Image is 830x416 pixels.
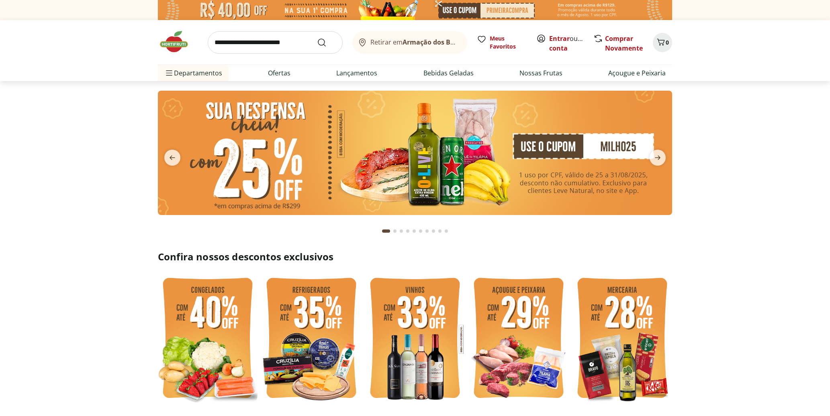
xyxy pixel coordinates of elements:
[262,273,361,406] img: refrigerados
[666,39,669,46] span: 0
[158,250,672,263] h2: Confira nossos descontos exclusivos
[477,34,527,51] a: Meus Favoritos
[158,150,187,166] button: previous
[405,221,411,241] button: Go to page 4 from fs-carousel
[549,34,585,53] span: ou
[430,221,437,241] button: Go to page 8 from fs-carousel
[469,273,568,406] img: açougue
[519,68,562,78] a: Nossas Frutas
[365,273,465,406] img: vinho
[398,221,405,241] button: Go to page 3 from fs-carousel
[158,273,258,406] img: feira
[605,34,643,53] a: Comprar Novamente
[158,91,672,215] img: cupom
[423,68,474,78] a: Bebidas Geladas
[164,63,222,83] span: Departamentos
[490,34,527,51] span: Meus Favoritos
[352,31,467,54] button: Retirar emArmação dos Búzios/RJ
[380,221,392,241] button: Current page from fs-carousel
[437,221,443,241] button: Go to page 9 from fs-carousel
[608,68,666,78] a: Açougue e Peixaria
[208,31,343,54] input: search
[317,38,336,47] button: Submit Search
[411,221,417,241] button: Go to page 5 from fs-carousel
[336,68,377,78] a: Lançamentos
[392,221,398,241] button: Go to page 2 from fs-carousel
[164,63,174,83] button: Menu
[403,38,476,47] b: Armação dos Búzios/RJ
[549,34,570,43] a: Entrar
[424,221,430,241] button: Go to page 7 from fs-carousel
[443,221,450,241] button: Go to page 10 from fs-carousel
[572,273,672,406] img: mercearia
[643,150,672,166] button: next
[158,30,198,54] img: Hortifruti
[549,34,593,53] a: Criar conta
[417,221,424,241] button: Go to page 6 from fs-carousel
[268,68,290,78] a: Ofertas
[653,33,672,52] button: Carrinho
[370,39,459,46] span: Retirar em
